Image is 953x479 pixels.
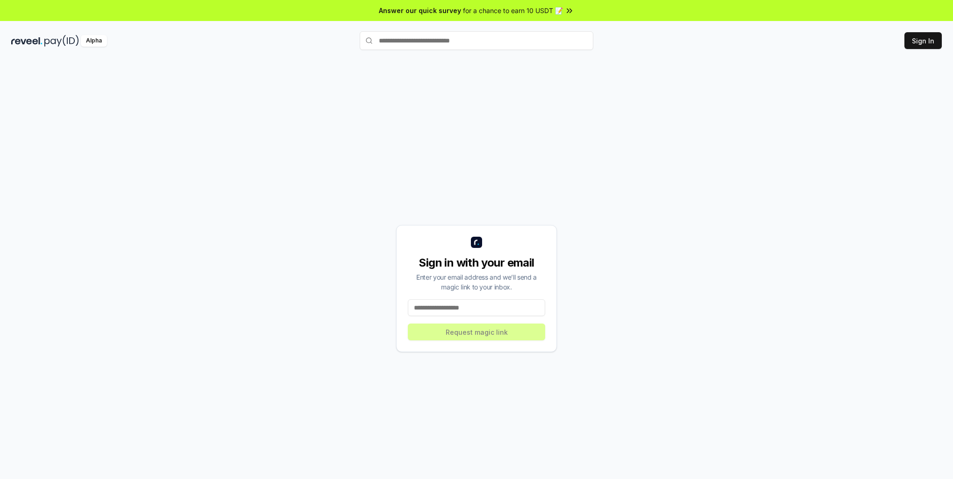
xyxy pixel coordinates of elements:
span: for a chance to earn 10 USDT 📝 [463,6,563,15]
button: Sign In [904,32,942,49]
img: reveel_dark [11,35,43,47]
div: Alpha [81,35,107,47]
div: Enter your email address and we’ll send a magic link to your inbox. [408,272,545,292]
div: Sign in with your email [408,255,545,270]
img: pay_id [44,35,79,47]
span: Answer our quick survey [379,6,461,15]
img: logo_small [471,237,482,248]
